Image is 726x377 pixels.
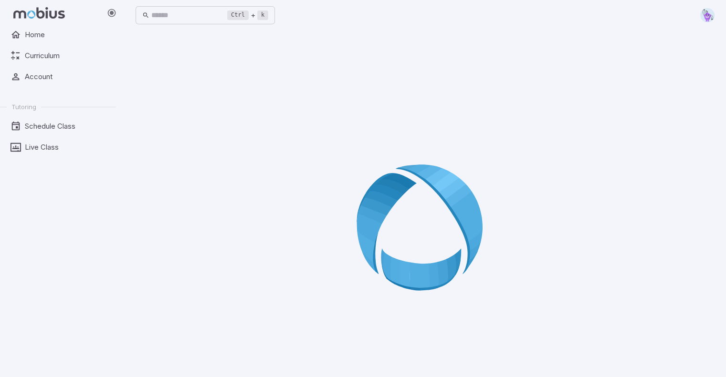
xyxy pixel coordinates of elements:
kbd: Ctrl [227,10,249,20]
span: Account [25,71,109,82]
div: + [227,10,268,21]
span: Home [25,30,109,40]
img: pentagon.svg [700,8,715,22]
span: Curriculum [25,51,109,61]
span: Tutoring [11,102,36,111]
span: Live Class [25,142,109,153]
span: Schedule Class [25,121,109,132]
kbd: k [257,10,268,20]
